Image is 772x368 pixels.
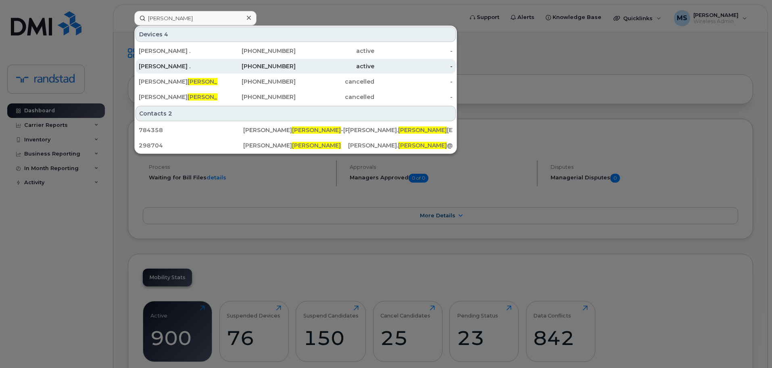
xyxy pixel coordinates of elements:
div: 298704 [139,141,243,149]
span: [PERSON_NAME] [292,126,341,134]
div: [PERSON_NAME] -[PERSON_NAME] [243,126,348,134]
div: [PHONE_NUMBER] [217,62,296,70]
div: Devices [136,27,456,42]
div: [PERSON_NAME] . [139,62,217,70]
div: [PERSON_NAME] - RIS [139,93,217,101]
div: cancelled [296,78,374,86]
div: [PERSON_NAME] [139,78,217,86]
div: active [296,62,374,70]
div: [PERSON_NAME]. [EMAIL_ADDRESS][PERSON_NAME][DOMAIN_NAME] [348,126,453,134]
div: [PHONE_NUMBER] [217,47,296,55]
span: [PERSON_NAME] [398,126,447,134]
span: [PERSON_NAME] [398,142,447,149]
a: [PERSON_NAME] .[PHONE_NUMBER]active- [136,44,456,58]
div: [PHONE_NUMBER] [217,78,296,86]
a: [PERSON_NAME][PERSON_NAME][PHONE_NUMBER]cancelled- [136,74,456,89]
span: [PERSON_NAME] [188,78,236,85]
a: [PERSON_NAME][PERSON_NAME]- RIS[PHONE_NUMBER]cancelled- [136,90,456,104]
span: 2 [168,109,172,118]
div: [PERSON_NAME]. @[DOMAIN_NAME] [348,141,453,149]
span: 4 [164,30,168,38]
div: [PERSON_NAME] [243,141,348,149]
span: [PERSON_NAME] [292,142,341,149]
div: - [374,93,453,101]
div: cancelled [296,93,374,101]
a: 298704[PERSON_NAME][PERSON_NAME][PERSON_NAME].[PERSON_NAME]@[DOMAIN_NAME] [136,138,456,153]
a: [PERSON_NAME] .[PHONE_NUMBER]active- [136,59,456,74]
div: active [296,47,374,55]
div: Contacts [136,106,456,121]
div: - [374,47,453,55]
div: 784358 [139,126,243,134]
div: - [374,62,453,70]
div: [PERSON_NAME] . [139,47,217,55]
div: - [374,78,453,86]
a: 784358[PERSON_NAME][PERSON_NAME]-[PERSON_NAME][PERSON_NAME].[PERSON_NAME][EMAIL_ADDRESS][PERSON_N... [136,123,456,137]
div: [PHONE_NUMBER] [217,93,296,101]
span: [PERSON_NAME] [188,93,236,101]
